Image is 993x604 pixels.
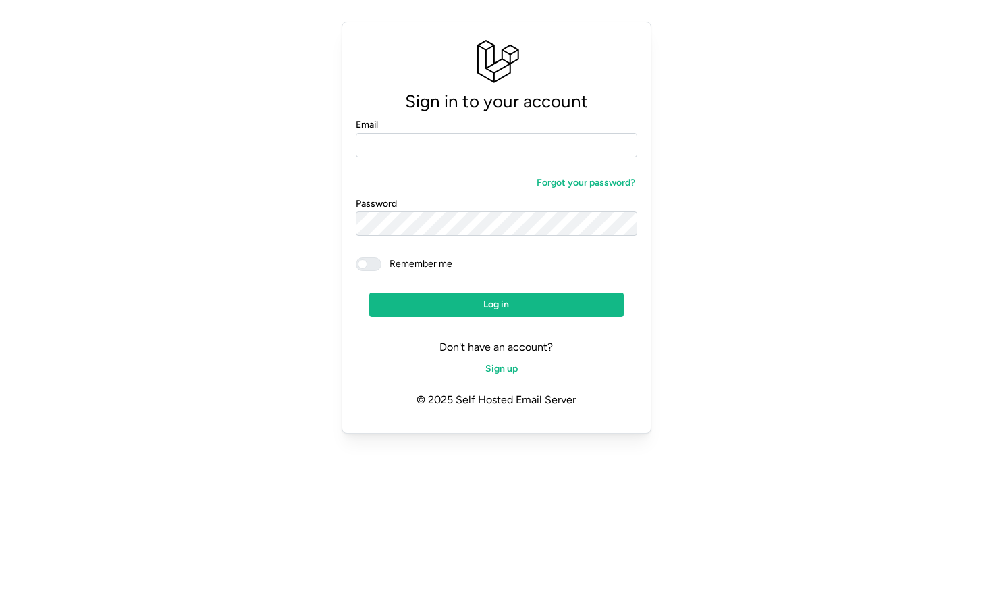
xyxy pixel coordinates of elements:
[485,357,518,380] span: Sign up
[537,172,635,195] span: Forgot your password?
[473,357,520,381] a: Sign up
[369,293,623,317] button: Log in
[381,257,452,271] span: Remember me
[356,338,637,356] p: Don't have an account?
[356,197,397,211] label: Password
[356,381,637,420] p: © 2025 Self Hosted Email Server
[524,171,637,195] a: Forgot your password?
[356,87,637,116] p: Sign in to your account
[483,293,509,316] span: Log in
[356,118,378,132] label: Email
